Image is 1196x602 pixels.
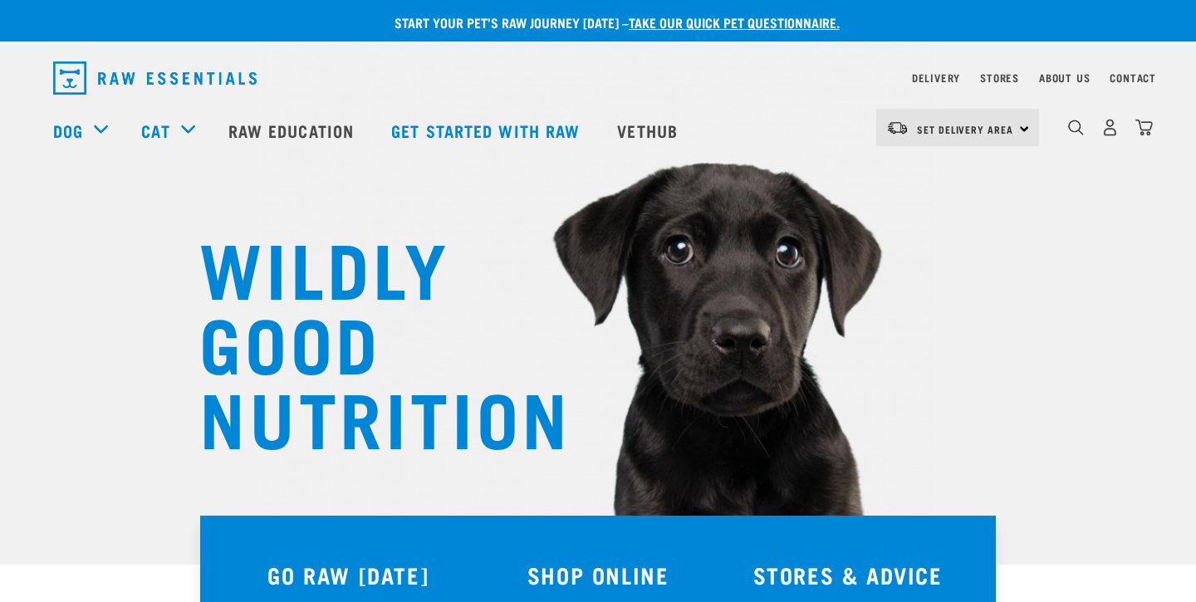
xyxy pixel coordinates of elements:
a: Stores [980,75,1019,81]
img: home-icon@2x.png [1135,119,1153,136]
a: Raw Education [212,97,375,164]
img: home-icon-1@2x.png [1068,120,1084,135]
h3: GO RAW [DATE] [233,562,463,588]
img: user.png [1101,119,1119,136]
a: Contact [1110,75,1156,81]
a: Get started with Raw [375,97,600,164]
a: Vethub [600,97,698,164]
nav: dropdown navigation [40,55,1156,101]
img: van-moving.png [886,120,909,135]
a: Cat [141,118,169,143]
img: Raw Essentials Logo [53,61,257,95]
a: take our quick pet questionnaire. [629,18,840,26]
a: About Us [1039,75,1090,81]
h3: SHOP ONLINE [483,562,713,588]
a: Delivery [912,75,960,81]
span: Set Delivery Area [917,126,1013,132]
h3: STORES & ADVICE [733,562,963,588]
h1: WILDLY GOOD NUTRITION [199,228,532,453]
a: Dog [53,118,83,143]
